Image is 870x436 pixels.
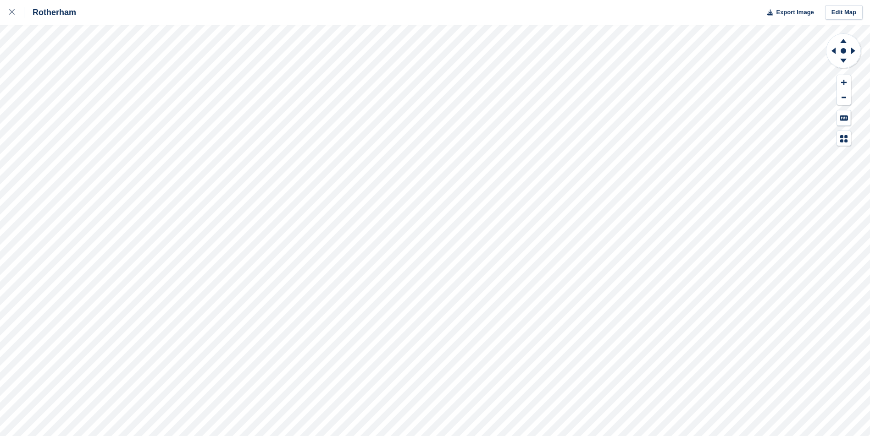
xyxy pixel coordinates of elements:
button: Zoom In [837,75,851,90]
span: Export Image [776,8,814,17]
button: Keyboard Shortcuts [837,110,851,125]
button: Map Legend [837,131,851,146]
div: Rotherham [24,7,76,18]
button: Zoom Out [837,90,851,105]
button: Export Image [762,5,814,20]
a: Edit Map [825,5,863,20]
